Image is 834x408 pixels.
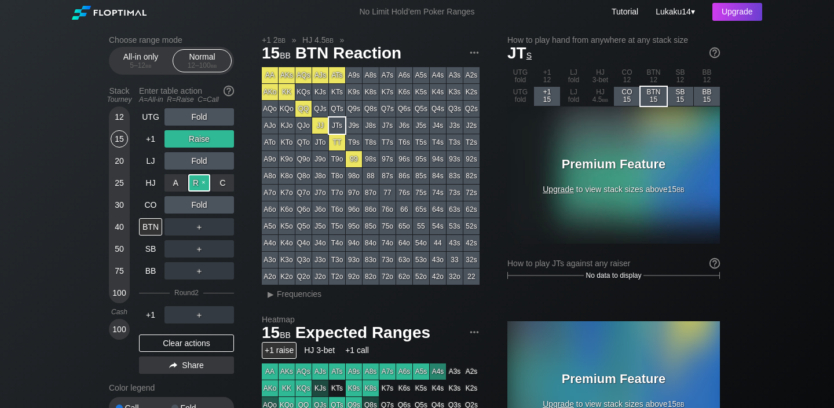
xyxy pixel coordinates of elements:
div: HJ 4.5 [587,87,613,106]
span: ✕ [199,179,206,185]
img: ellipsis.fd386fe8.svg [468,46,481,59]
div: 82o [363,269,379,285]
div: A3o [262,252,278,268]
div: Tourney [104,95,134,104]
div: R [188,174,211,192]
div: K9s [346,380,362,396]
div: J5s [413,117,429,134]
div: Share [139,356,234,374]
div: QQ [295,101,312,117]
div: 74o [379,235,396,251]
div: LJ [139,152,162,170]
div: JTs [329,117,345,134]
div: AKo [262,380,278,396]
div: JJ [312,117,328,134]
div: 43o [430,252,446,268]
div: 87s [379,168,396,184]
div: 96s [396,151,412,167]
div: J4s [430,117,446,134]
div: 62o [396,269,412,285]
div: 97s [379,151,396,167]
div: Q2o [295,269,312,285]
div: Q6s [396,101,412,117]
span: Upgrade [543,185,574,194]
div: 86o [363,201,379,218]
div: HJ 3-bet [587,67,613,86]
div: UTG fold [507,67,533,86]
div: 98s [363,151,379,167]
div: 53s [447,218,463,234]
div: KQs [295,380,312,396]
div: Raise [164,130,234,148]
div: AKo [262,84,278,100]
div: T3o [329,252,345,268]
div: T9o [329,151,345,167]
div: Clear actions [139,335,234,352]
div: 44 [430,235,446,251]
div: Q6o [295,201,312,218]
div: 12 [111,108,128,126]
div: J6s [396,117,412,134]
div: T2o [329,269,345,285]
h2: Choose range mode [109,35,234,45]
div: BTN [139,218,162,236]
div: HJ 3-bet [301,342,338,359]
div: A7s [379,67,396,83]
div: K5o [279,218,295,234]
div: K4s [430,84,446,100]
div: A5o [262,218,278,234]
div: Stack [104,82,134,108]
h2: Heatmap [262,315,480,324]
div: AJs [312,363,328,380]
div: K4s [430,380,446,396]
div: 22 [463,269,480,285]
div: ＋ [164,218,234,236]
div: K2s [463,84,480,100]
div: AKs [279,67,295,83]
div: A8s [363,67,379,83]
div: ＋ [164,262,234,280]
div: Q3s [447,101,463,117]
div: T4o [329,235,345,251]
div: J8s [363,117,379,134]
div: BTN 12 [641,67,667,86]
div: A9s [346,67,362,83]
div: All-in only [114,50,167,72]
div: T7o [329,185,345,201]
div: ATs [329,363,345,380]
div: T3s [447,134,463,150]
div: 95s [413,151,429,167]
div: UTG [139,108,162,126]
div: AQs [295,67,312,83]
div: 92o [346,269,362,285]
div: UTG fold [507,87,533,106]
div: J7o [312,185,328,201]
div: AJo [262,117,278,134]
div: K3o [279,252,295,268]
div: TT [329,134,345,150]
div: T6s [396,134,412,150]
div: SB 15 [667,87,693,106]
div: 15 [111,130,128,148]
div: T5o [329,218,345,234]
div: J2s [463,117,480,134]
div: T2s [463,134,480,150]
div: 65o [396,218,412,234]
div: J4o [312,235,328,251]
div: 63o [396,252,412,268]
div: A3s [447,67,463,83]
div: 86s [396,168,412,184]
div: 96o [346,201,362,218]
div: 54s [430,218,446,234]
div: How to play JTs against any raiser [507,259,720,268]
div: Q5s [413,101,429,117]
div: 94s [430,151,446,167]
div: ▸ [263,287,278,301]
div: 95o [346,218,362,234]
div: 87o [363,185,379,201]
div: 42s [463,235,480,251]
div: K5s [413,380,429,396]
div: A [164,174,187,192]
img: help.32db89a4.svg [708,257,721,270]
div: 100 [111,321,128,338]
